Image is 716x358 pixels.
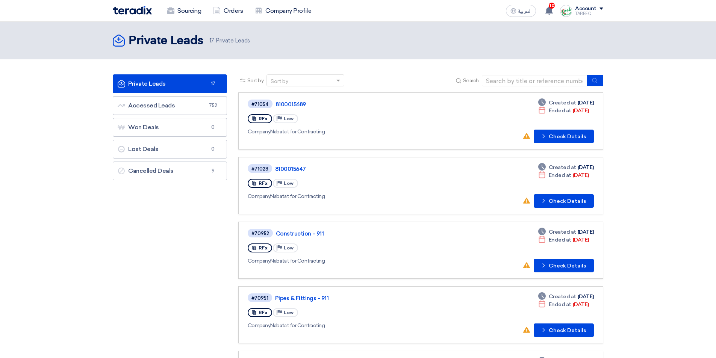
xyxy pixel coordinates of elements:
span: 0 [209,145,218,153]
a: Construction - 911 [276,230,464,237]
a: Private Leads17 [113,74,227,93]
span: 0 [209,124,218,131]
span: Low [284,181,294,186]
span: Search [463,77,479,85]
img: Screenshot___1727703618088.png [560,5,572,17]
h2: Private Leads [129,33,203,48]
div: #70952 [251,231,269,236]
a: Accessed Leads752 [113,96,227,115]
button: Check Details [534,323,594,337]
span: Created at [549,228,576,236]
div: #71054 [251,102,269,107]
div: #70951 [251,296,268,301]
span: Private Leads [209,36,250,45]
div: Nabatat for Contracting [248,322,465,329]
button: العربية [506,5,536,17]
div: [DATE] [538,301,589,308]
a: Company Profile [249,3,317,19]
span: 17 [209,80,218,88]
span: Created at [549,163,576,171]
span: Ended at [549,236,571,244]
button: Check Details [534,194,594,208]
span: Ended at [549,301,571,308]
img: Teradix logo [113,6,152,15]
span: 752 [209,102,218,109]
span: Ended at [549,107,571,115]
a: 8100015689 [276,101,463,108]
span: RFx [259,181,268,186]
div: [DATE] [538,228,594,236]
span: العربية [518,9,531,14]
span: Sort by [247,77,264,85]
a: Cancelled Deals9 [113,162,227,180]
a: Pipes & Fittings - 911 [275,295,463,302]
span: 9 [209,167,218,175]
span: Low [284,116,294,121]
span: Low [284,310,294,315]
a: 8100015647 [275,166,463,172]
div: [DATE] [538,236,589,244]
div: #71023 [251,166,268,171]
div: [DATE] [538,293,594,301]
div: Nabatat for Contracting [248,192,465,200]
div: [DATE] [538,107,589,115]
span: Created at [549,99,576,107]
span: 10 [549,3,555,9]
div: TAREEQ [575,12,603,16]
span: 17 [209,37,214,44]
a: Won Deals0 [113,118,227,137]
input: Search by title or reference number [482,75,587,86]
span: RFx [259,245,268,251]
span: Company [248,258,271,264]
span: RFx [259,116,268,121]
span: Company [248,128,271,135]
div: [DATE] [538,99,594,107]
button: Check Details [534,130,594,143]
div: [DATE] [538,163,594,171]
a: Orders [207,3,249,19]
a: Lost Deals0 [113,140,227,159]
span: RFx [259,310,268,315]
span: Company [248,322,271,329]
div: Nabatat for Contracting [248,128,465,136]
button: Check Details [534,259,594,272]
a: Sourcing [161,3,207,19]
div: Sort by [271,77,288,85]
span: Ended at [549,171,571,179]
span: Low [284,245,294,251]
div: Account [575,6,596,12]
span: Created at [549,293,576,301]
div: [DATE] [538,171,589,179]
span: Company [248,193,271,199]
div: Nabatat for Contracting [248,257,465,265]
